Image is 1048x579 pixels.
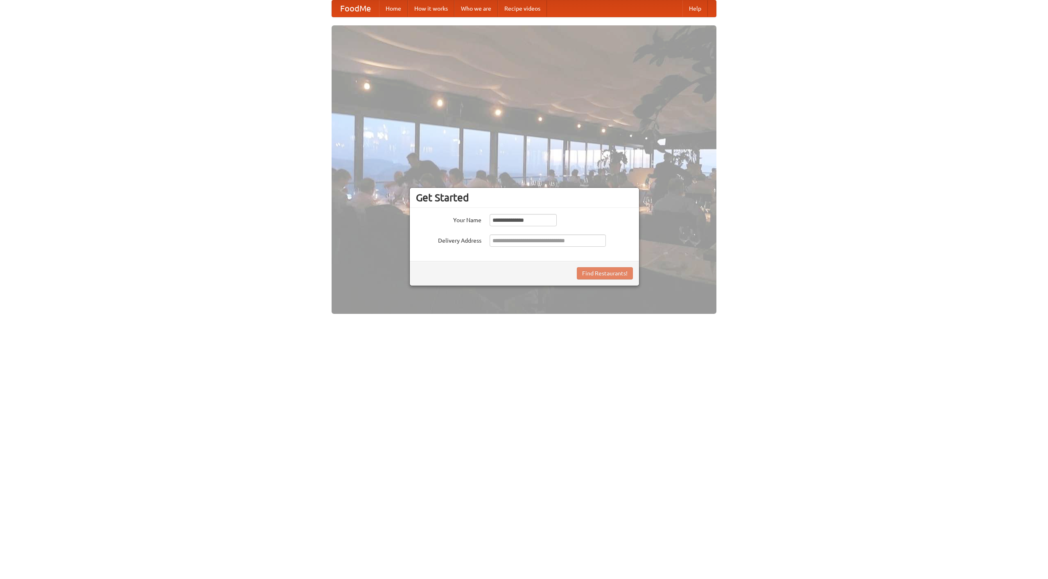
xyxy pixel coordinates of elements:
label: Your Name [416,214,481,224]
a: Help [682,0,708,17]
h3: Get Started [416,191,633,204]
button: Find Restaurants! [577,267,633,279]
a: Recipe videos [498,0,547,17]
label: Delivery Address [416,234,481,245]
a: Who we are [454,0,498,17]
a: How it works [408,0,454,17]
a: FoodMe [332,0,379,17]
a: Home [379,0,408,17]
